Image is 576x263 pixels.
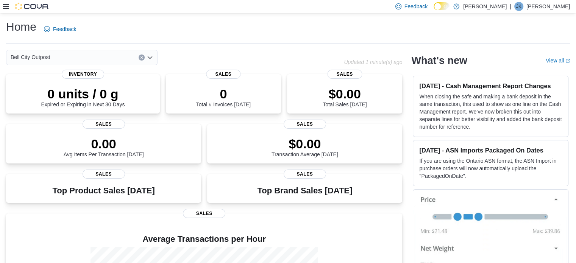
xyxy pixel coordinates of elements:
[419,146,562,154] h3: [DATE] - ASN Imports Packaged On Dates
[12,235,396,244] h4: Average Transactions per Hour
[11,53,50,62] span: Bell City Outpost
[328,70,362,79] span: Sales
[139,54,145,61] button: Clear input
[196,86,251,101] p: 0
[83,170,125,179] span: Sales
[404,3,428,10] span: Feedback
[15,3,49,10] img: Cova
[284,120,326,129] span: Sales
[510,2,511,11] p: |
[64,136,144,157] div: Avg Items Per Transaction [DATE]
[53,25,76,33] span: Feedback
[463,2,507,11] p: [PERSON_NAME]
[526,2,570,11] p: [PERSON_NAME]
[183,209,225,218] span: Sales
[565,59,570,63] svg: External link
[62,70,104,79] span: Inventory
[514,2,523,11] div: Justin Keen
[516,2,521,11] span: JK
[419,157,562,180] p: If you are using the Ontario ASN format, the ASN Import in purchase orders will now automatically...
[52,186,155,195] h3: Top Product Sales [DATE]
[196,86,251,107] div: Total # Invoices [DATE]
[344,59,402,65] p: Updated 1 minute(s) ago
[411,54,467,67] h2: What's new
[272,136,338,151] p: $0.00
[41,22,79,37] a: Feedback
[147,54,153,61] button: Open list of options
[6,19,36,34] h1: Home
[41,86,125,101] p: 0 units / 0 g
[546,58,570,64] a: View allExternal link
[434,2,450,10] input: Dark Mode
[323,86,367,107] div: Total Sales [DATE]
[206,70,240,79] span: Sales
[41,86,125,107] div: Expired or Expiring in Next 30 Days
[323,86,367,101] p: $0.00
[83,120,125,129] span: Sales
[419,82,562,90] h3: [DATE] - Cash Management Report Changes
[257,186,352,195] h3: Top Brand Sales [DATE]
[284,170,326,179] span: Sales
[419,93,562,131] p: When closing the safe and making a bank deposit in the same transaction, this used to show as one...
[272,136,338,157] div: Transaction Average [DATE]
[64,136,144,151] p: 0.00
